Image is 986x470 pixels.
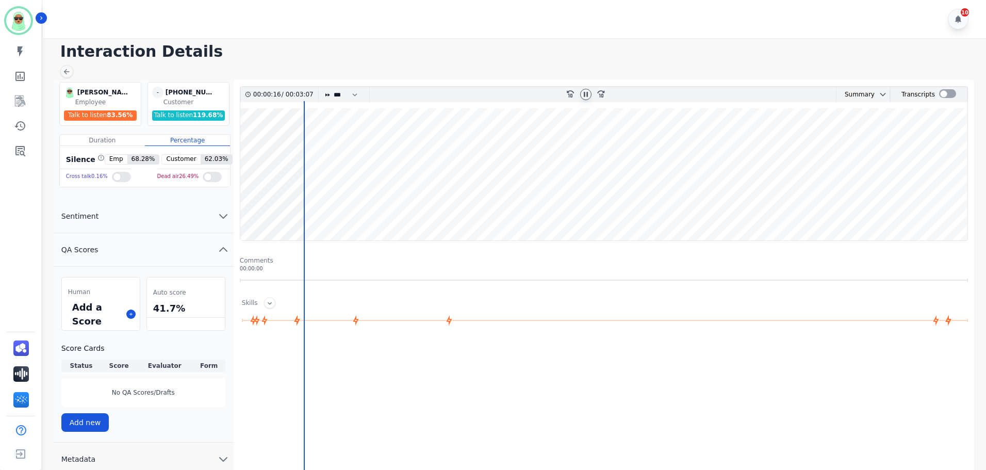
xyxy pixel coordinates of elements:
[901,87,935,102] div: Transcripts
[64,110,137,121] div: Talk to listen
[240,256,968,265] div: Comments
[137,360,193,372] th: Evaluator
[53,245,107,255] span: QA Scores
[145,135,230,146] div: Percentage
[193,360,225,372] th: Form
[107,111,133,119] span: 83.56 %
[61,360,101,372] th: Status
[961,8,969,17] div: 10
[152,110,225,121] div: Talk to listen
[60,135,145,146] div: Duration
[53,454,104,464] span: Metadata
[201,155,233,164] span: 62.03 %
[53,200,234,233] button: Sentiment chevron down
[6,8,31,33] img: Bordered avatar
[101,360,137,372] th: Score
[836,87,875,102] div: Summary
[157,169,199,184] div: Dead air 26.49 %
[193,111,223,119] span: 119.68 %
[253,87,282,102] div: 00:00:16
[253,87,316,102] div: /
[242,299,258,309] div: Skills
[68,288,90,296] span: Human
[240,265,968,272] div: 00:00:00
[127,155,159,164] span: 68.28 %
[61,413,109,432] button: Add new
[64,154,105,165] div: Silence
[151,299,221,317] div: 41.7%
[152,87,163,98] span: -
[105,155,127,164] span: Emp
[77,87,129,98] div: [PERSON_NAME]
[75,98,139,106] div: Employee
[879,90,887,99] svg: chevron down
[66,169,108,184] div: Cross talk 0.16 %
[217,210,229,222] svg: chevron down
[61,378,225,407] div: No QA Scores/Drafts
[151,286,221,299] div: Auto score
[284,87,312,102] div: 00:03:07
[166,87,217,98] div: [PHONE_NUMBER]
[162,155,200,164] span: Customer
[61,343,225,353] h3: Score Cards
[60,42,976,61] h1: Interaction Details
[875,90,887,99] button: chevron down
[53,211,107,221] span: Sentiment
[217,244,229,256] svg: chevron up
[163,98,227,106] div: Customer
[217,453,229,465] svg: chevron down
[70,298,122,330] div: Add a Score
[53,233,234,267] button: QA Scores chevron up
